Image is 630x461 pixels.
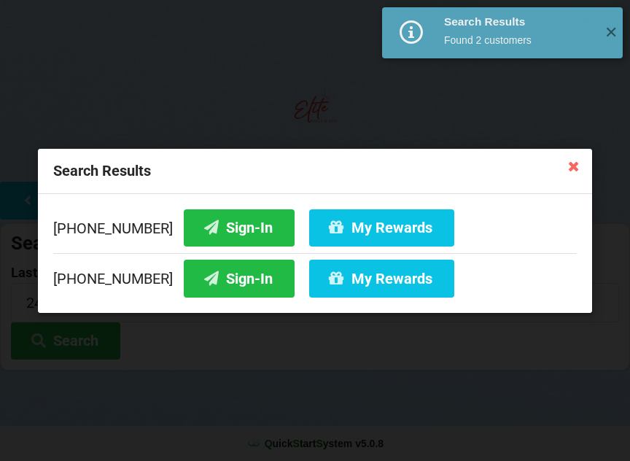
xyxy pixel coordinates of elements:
div: Search Results [38,149,592,194]
button: Sign-In [184,260,295,297]
div: Found 2 customers [444,33,594,47]
button: Sign-In [184,209,295,246]
div: [PHONE_NUMBER] [53,209,577,252]
div: Search Results [444,15,594,29]
button: My Rewards [309,260,454,297]
button: My Rewards [309,209,454,246]
div: [PHONE_NUMBER] [53,252,577,297]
